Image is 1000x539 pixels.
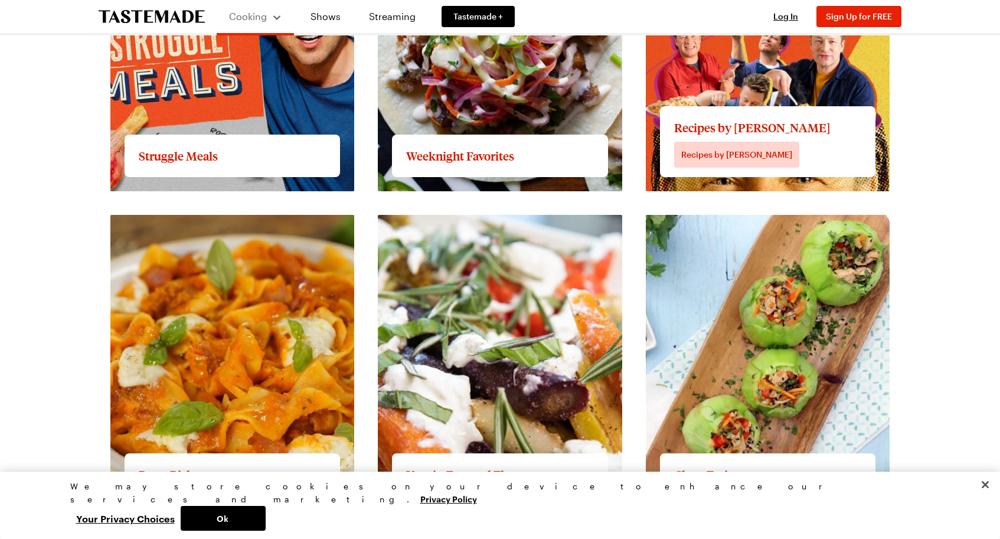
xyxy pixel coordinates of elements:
[816,6,901,27] button: Sign Up for FREE
[229,11,267,22] span: Cooking
[826,11,892,21] span: Sign Up for FREE
[453,11,503,22] span: Tastemade +
[110,216,253,227] a: View full content for Pasta Picks
[70,480,920,506] div: We may store cookies on your device to enhance our services and marketing.
[442,6,515,27] a: Tastemade +
[773,11,798,21] span: Log In
[99,10,205,24] a: To Tastemade Home Page
[646,216,796,227] a: View full content for Clean Eating
[228,5,282,28] button: Cooking
[420,493,477,504] a: More information about your privacy, opens in a new tab
[70,480,920,531] div: Privacy
[972,472,998,498] button: Close
[762,11,809,22] button: Log In
[378,216,576,227] a: View full content for Veggie-Forward Flavors
[70,506,181,531] button: Your Privacy Choices
[181,506,266,531] button: Ok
